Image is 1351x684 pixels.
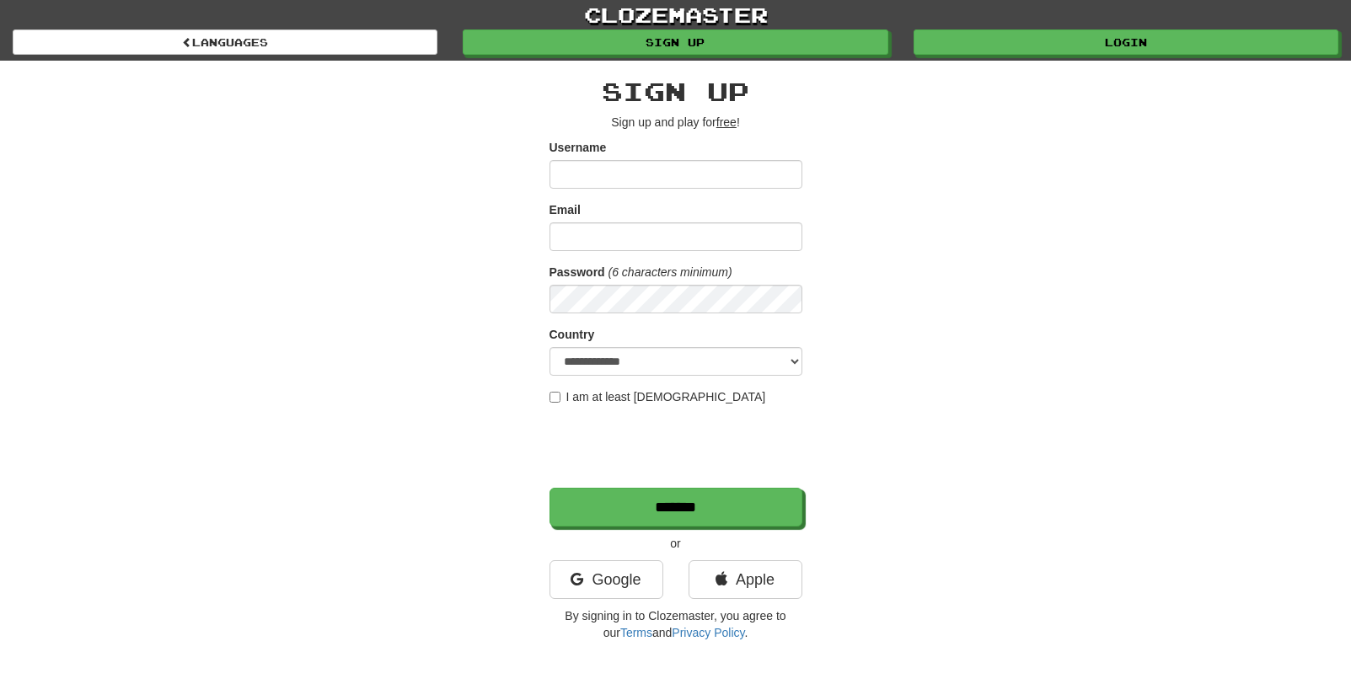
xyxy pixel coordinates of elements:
a: Sign up [463,29,887,55]
label: I am at least [DEMOGRAPHIC_DATA] [550,388,766,405]
label: Email [550,201,581,218]
p: By signing in to Clozemaster, you agree to our and . [550,607,802,641]
label: Password [550,264,605,281]
p: or [550,535,802,552]
h2: Sign up [550,77,802,105]
a: Terms [620,626,652,639]
label: Username [550,139,607,156]
a: Privacy Policy [672,626,744,639]
iframe: reCAPTCHA [550,414,806,479]
u: free [716,115,737,129]
label: Country [550,326,595,343]
a: Login [914,29,1338,55]
input: I am at least [DEMOGRAPHIC_DATA] [550,392,560,403]
em: (6 characters minimum) [608,265,732,279]
p: Sign up and play for ! [550,114,802,131]
a: Apple [689,560,802,599]
a: Google [550,560,663,599]
a: Languages [13,29,437,55]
